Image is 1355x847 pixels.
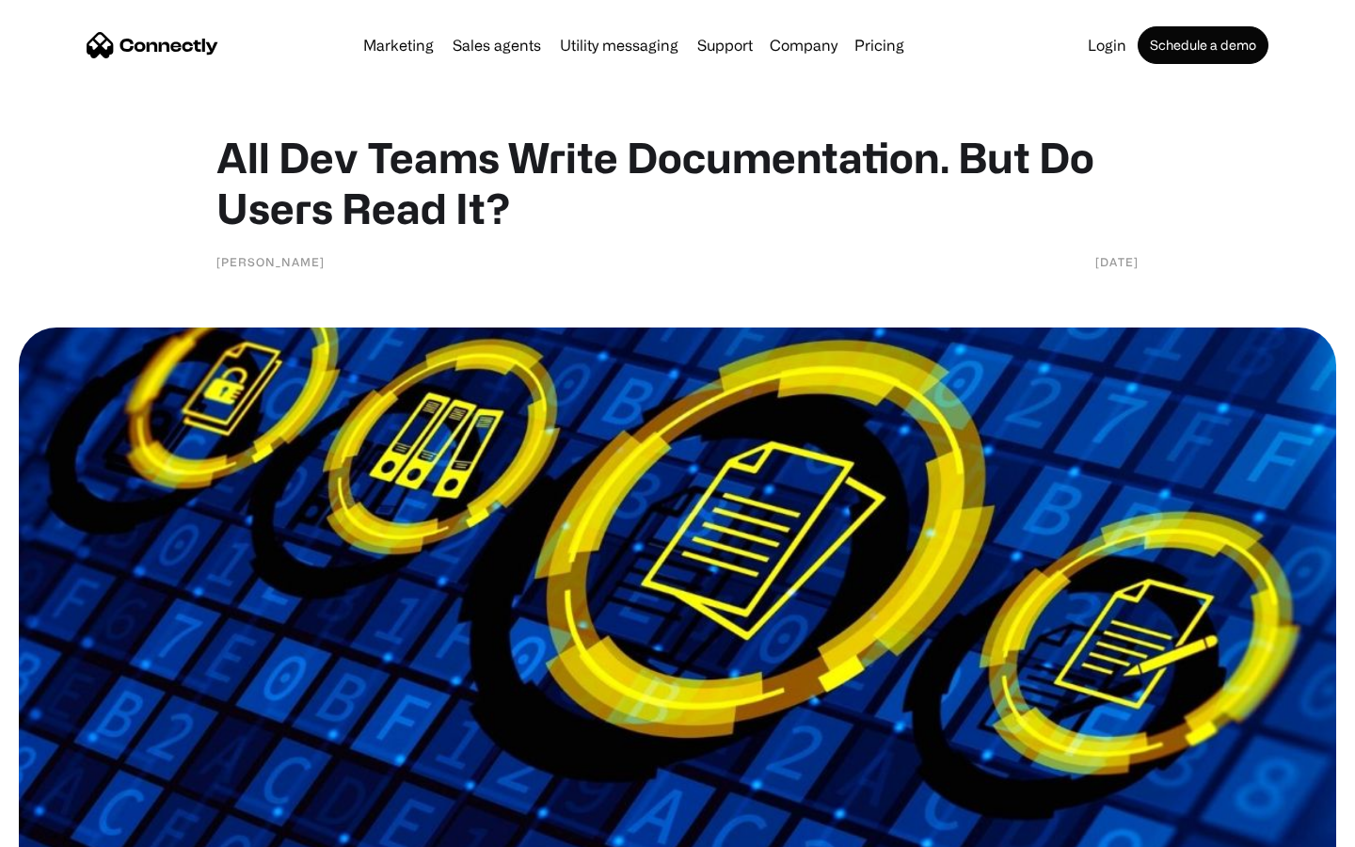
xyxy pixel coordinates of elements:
[770,32,837,58] div: Company
[1080,38,1134,53] a: Login
[847,38,912,53] a: Pricing
[445,38,549,53] a: Sales agents
[356,38,441,53] a: Marketing
[216,252,325,271] div: [PERSON_NAME]
[552,38,686,53] a: Utility messaging
[690,38,760,53] a: Support
[1138,26,1268,64] a: Schedule a demo
[1095,252,1139,271] div: [DATE]
[19,814,113,840] aside: Language selected: English
[216,132,1139,233] h1: All Dev Teams Write Documentation. But Do Users Read It?
[38,814,113,840] ul: Language list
